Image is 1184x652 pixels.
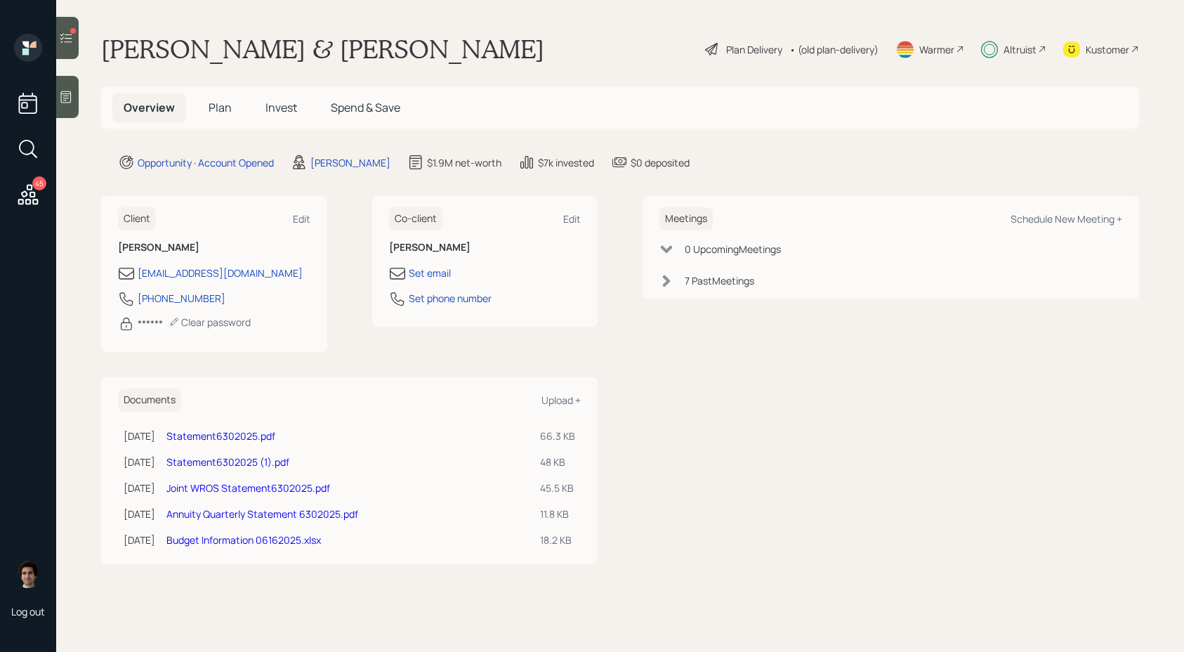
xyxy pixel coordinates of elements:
[124,481,155,495] div: [DATE]
[209,100,232,115] span: Plan
[14,560,42,588] img: harrison-schaefer-headshot-2.png
[138,155,274,170] div: Opportunity · Account Opened
[631,155,690,170] div: $0 deposited
[169,315,251,329] div: Clear password
[789,42,879,57] div: • (old plan-delivery)
[1086,42,1129,57] div: Kustomer
[331,100,400,115] span: Spend & Save
[118,242,310,254] h6: [PERSON_NAME]
[124,429,155,443] div: [DATE]
[166,455,289,469] a: Statement6302025 (1).pdf
[166,533,321,547] a: Budget Information 06162025.xlsx
[124,507,155,521] div: [DATE]
[118,207,156,230] h6: Client
[685,273,754,288] div: 7 Past Meeting s
[124,533,155,547] div: [DATE]
[1011,212,1122,226] div: Schedule New Meeting +
[427,155,501,170] div: $1.9M net-worth
[124,100,175,115] span: Overview
[685,242,781,256] div: 0 Upcoming Meeting s
[310,155,390,170] div: [PERSON_NAME]
[409,266,451,280] div: Set email
[563,212,581,226] div: Edit
[101,34,544,65] h1: [PERSON_NAME] & [PERSON_NAME]
[659,207,713,230] h6: Meetings
[540,429,575,443] div: 66.3 KB
[540,533,575,547] div: 18.2 KB
[919,42,954,57] div: Warmer
[389,207,442,230] h6: Co-client
[11,605,45,618] div: Log out
[166,507,358,521] a: Annuity Quarterly Statement 6302025.pdf
[293,212,310,226] div: Edit
[540,455,575,469] div: 48 KB
[118,389,181,412] h6: Documents
[389,242,581,254] h6: [PERSON_NAME]
[138,291,225,306] div: [PHONE_NUMBER]
[540,507,575,521] div: 11.8 KB
[265,100,297,115] span: Invest
[32,176,46,190] div: 45
[541,393,581,407] div: Upload +
[166,481,330,495] a: Joint WROS Statement6302025.pdf
[538,155,594,170] div: $7k invested
[138,266,303,280] div: [EMAIL_ADDRESS][DOMAIN_NAME]
[124,455,155,469] div: [DATE]
[409,291,492,306] div: Set phone number
[166,429,275,443] a: Statement6302025.pdf
[540,481,575,495] div: 45.5 KB
[726,42,782,57] div: Plan Delivery
[1004,42,1037,57] div: Altruist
